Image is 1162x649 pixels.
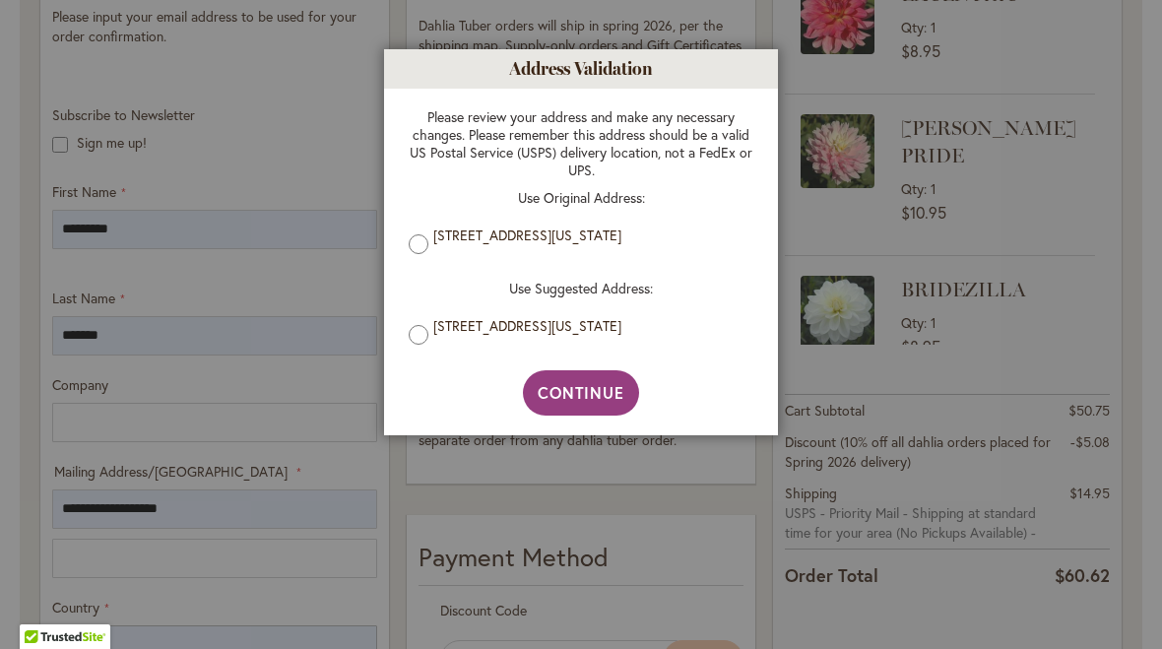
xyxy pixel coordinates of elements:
[433,227,743,244] label: [STREET_ADDRESS][US_STATE]
[15,579,70,634] iframe: Launch Accessibility Center
[409,280,753,297] p: Use Suggested Address:
[409,108,753,179] p: Please review your address and make any necessary changes. Please remember this address should be...
[409,189,753,207] p: Use Original Address:
[538,382,625,403] span: Continue
[523,370,640,416] button: Continue
[384,49,778,89] h1: Address Validation
[433,317,743,335] label: [STREET_ADDRESS][US_STATE]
